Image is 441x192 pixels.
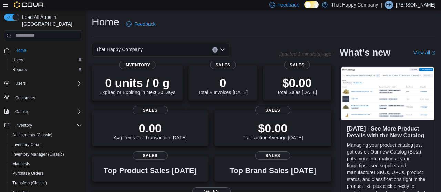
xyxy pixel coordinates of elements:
[198,76,248,95] div: Total # Invoices [DATE]
[396,1,435,9] p: [PERSON_NAME]
[133,151,168,160] span: Sales
[255,106,290,114] span: Sales
[243,121,303,135] p: $0.00
[12,93,82,102] span: Customers
[92,15,119,29] h1: Home
[431,51,435,55] svg: External link
[10,56,26,64] a: Users
[347,125,428,139] h3: [DATE] - See More Product Details with the New Catalog
[7,178,85,188] button: Transfers (Classic)
[10,140,44,149] a: Inventory Count
[10,169,47,178] a: Purchase Orders
[119,61,156,69] span: Inventory
[10,169,82,178] span: Purchase Orders
[15,123,32,128] span: Inventory
[220,47,225,53] button: Open list of options
[304,1,319,8] input: Dark Mode
[12,94,38,102] a: Customers
[96,45,143,54] span: That Happy Company
[12,108,82,116] span: Catalog
[15,95,35,101] span: Customers
[15,48,26,53] span: Home
[12,121,35,129] button: Inventory
[10,150,82,158] span: Inventory Manager (Classic)
[114,121,187,135] p: 0.00
[277,76,317,90] p: $0.00
[10,66,82,74] span: Reports
[12,46,82,55] span: Home
[1,92,85,102] button: Customers
[104,167,197,175] h3: Top Product Sales [DATE]
[278,1,299,8] span: Feedback
[12,79,82,88] span: Users
[12,67,27,72] span: Reports
[99,76,175,95] div: Expired or Expiring in Next 30 Days
[12,132,52,138] span: Adjustments (Classic)
[7,169,85,178] button: Purchase Orders
[7,140,85,149] button: Inventory Count
[255,151,290,160] span: Sales
[12,79,29,88] button: Users
[386,1,392,9] span: EH
[7,130,85,140] button: Adjustments (Classic)
[134,21,155,27] span: Feedback
[277,76,317,95] div: Total Sales [DATE]
[10,140,82,149] span: Inventory Count
[123,17,158,31] a: Feedback
[99,76,175,90] p: 0 units / 0 g
[15,109,29,114] span: Catalog
[7,65,85,75] button: Reports
[10,131,82,139] span: Adjustments (Classic)
[229,167,316,175] h3: Top Brand Sales [DATE]
[385,1,393,9] div: Eric Haddad
[198,76,248,90] p: 0
[10,179,82,187] span: Transfers (Classic)
[331,1,378,9] p: That Happy Company
[114,121,187,140] div: Avg Items Per Transaction [DATE]
[413,50,435,55] a: View allExternal link
[12,151,64,157] span: Inventory Manager (Classic)
[10,131,55,139] a: Adjustments (Classic)
[12,142,42,147] span: Inventory Count
[14,1,44,8] img: Cova
[7,159,85,169] button: Manifests
[12,46,29,55] a: Home
[12,57,23,63] span: Users
[12,180,47,186] span: Transfers (Classic)
[1,121,85,130] button: Inventory
[10,160,33,168] a: Manifests
[284,61,310,69] span: Sales
[10,66,30,74] a: Reports
[10,56,82,64] span: Users
[12,161,30,167] span: Manifests
[1,107,85,116] button: Catalog
[133,106,168,114] span: Sales
[381,1,382,9] p: |
[10,179,50,187] a: Transfers (Classic)
[340,47,390,58] h2: What's new
[7,149,85,159] button: Inventory Manager (Classic)
[12,171,44,176] span: Purchase Orders
[7,55,85,65] button: Users
[210,61,236,69] span: Sales
[1,45,85,55] button: Home
[19,14,82,27] span: Load All Apps in [GEOGRAPHIC_DATA]
[10,150,67,158] a: Inventory Manager (Classic)
[1,79,85,88] button: Users
[12,121,82,129] span: Inventory
[15,81,26,86] span: Users
[12,108,32,116] button: Catalog
[278,51,331,57] p: Updated 3 minute(s) ago
[212,47,218,53] button: Clear input
[10,160,82,168] span: Manifests
[243,121,303,140] div: Transaction Average [DATE]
